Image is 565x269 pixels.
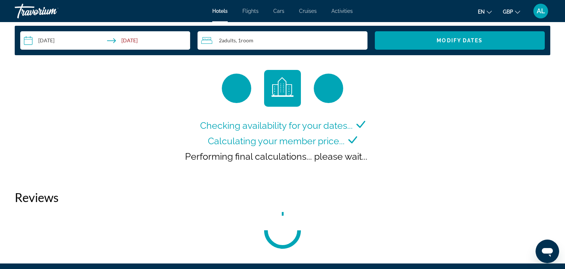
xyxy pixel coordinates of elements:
span: Checking availability for your dates... [200,120,353,131]
span: , 1 [236,38,253,43]
span: Room [241,37,253,43]
span: Performing final calculations... please wait... [185,151,367,162]
span: AL [537,7,545,15]
a: Cars [273,8,284,14]
button: Change language [478,6,492,17]
span: 2 [219,38,236,43]
a: Flights [242,8,259,14]
span: GBP [503,9,513,15]
span: Adults [222,37,236,43]
button: User Menu [531,3,550,19]
iframe: Button to launch messaging window [536,240,559,263]
div: Search widget [20,31,545,50]
button: Select check in and out date [20,31,190,50]
h2: Reviews [15,190,550,205]
a: Activities [331,8,353,14]
button: Modify Dates [375,31,545,50]
span: en [478,9,485,15]
span: Calculating your member price... [208,135,345,146]
a: Travorium [15,1,88,21]
a: Hotels [212,8,228,14]
button: Change currency [503,6,520,17]
button: Travelers: 2 adults, 0 children [198,31,367,50]
span: Modify Dates [437,38,483,43]
a: Cruises [299,8,317,14]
